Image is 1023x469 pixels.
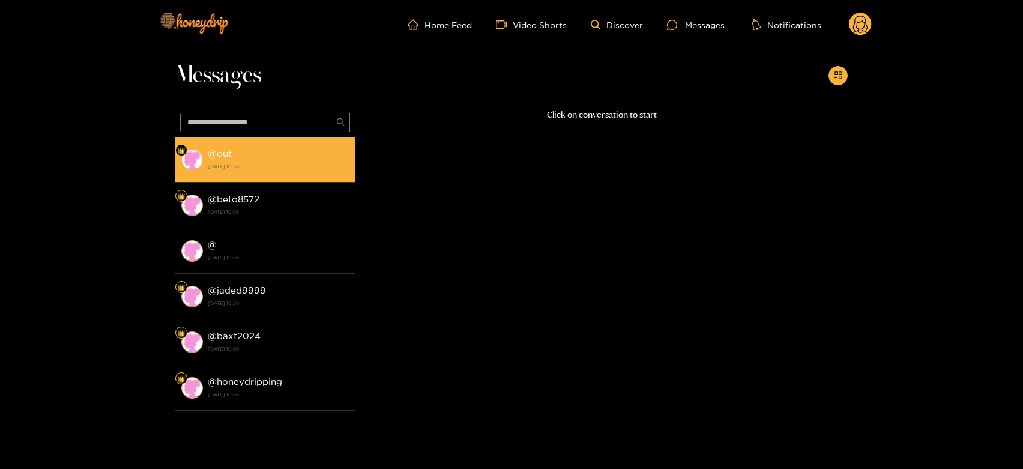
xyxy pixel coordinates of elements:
[667,18,725,32] div: Messages
[178,284,185,291] img: Fan Level
[181,149,203,171] img: conversation
[181,331,203,353] img: conversation
[408,19,424,30] span: home
[336,118,345,128] span: search
[178,147,185,154] img: Fan Level
[208,298,349,309] strong: [DATE] 10:56
[828,66,848,85] button: appstore-add
[208,377,282,387] strong: @ honeydripping
[496,19,513,30] span: video-camera
[208,207,349,217] strong: [DATE] 10:56
[208,194,259,204] strong: @ beto8572
[496,19,567,30] a: Video Shorts
[178,193,185,200] img: Fan Level
[208,343,349,354] strong: [DATE] 10:56
[178,330,185,337] img: Fan Level
[181,286,203,307] img: conversation
[749,19,825,31] button: Notifications
[208,161,349,172] strong: [DATE] 10:56
[208,285,266,295] strong: @ jaded9999
[181,240,203,262] img: conversation
[208,389,349,400] strong: [DATE] 10:56
[208,240,217,250] strong: @
[181,195,203,216] img: conversation
[355,108,848,122] p: Click on conversation to start
[181,377,203,399] img: conversation
[591,20,643,30] a: Discover
[175,61,261,90] span: Messages
[178,375,185,383] img: Fan Level
[208,148,232,159] strong: @ out
[834,71,843,81] span: appstore-add
[208,331,261,341] strong: @ baxt2024
[208,252,349,263] strong: [DATE] 10:56
[408,19,472,30] a: Home Feed
[331,113,350,132] button: search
